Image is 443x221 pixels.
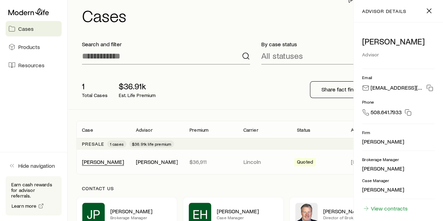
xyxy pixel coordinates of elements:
p: Status [297,127,310,133]
p: Advisor [136,127,152,133]
p: [PERSON_NAME] [217,208,278,215]
span: Quoted [297,159,313,166]
span: 1 cases [110,141,124,147]
p: [PERSON_NAME] [110,208,171,215]
a: Products [6,39,62,55]
p: advisor details [362,8,406,14]
p: All statuses [261,51,303,61]
p: Email [362,75,435,80]
p: [EMAIL_ADDRESS][DOMAIN_NAME] [371,84,423,94]
a: View contracts [362,205,408,212]
p: Added [351,127,365,133]
p: Brokerage Manager [110,215,171,220]
p: Lincoln [243,158,285,165]
span: Products [18,43,40,50]
p: Brokerage Manager [362,157,435,162]
button: Share fact finder [310,81,373,98]
a: [PERSON_NAME] [82,158,124,165]
p: Case Manager [217,215,278,220]
a: Cases [6,21,62,36]
p: Total Cases [82,92,108,98]
span: EH [193,207,208,221]
span: $36.91k life premium [132,141,171,147]
p: Est. Life Premium [119,92,156,98]
p: Case [82,127,93,133]
button: Hide navigation [6,158,62,173]
div: Client cases [76,121,435,174]
p: [PERSON_NAME] [362,36,435,46]
h1: Cases [82,7,435,24]
div: Advisor [362,49,435,60]
p: Phone [362,99,435,105]
span: Resources [18,62,44,69]
p: Carrier [243,127,258,133]
div: Earn cash rewards for advisor referrals.Learn more [6,176,62,215]
p: [PERSON_NAME] [323,208,384,215]
p: $36.91k [119,81,156,91]
span: 508.641.7933 [371,109,402,118]
span: Learn more [12,203,37,208]
p: Presale [82,141,104,147]
p: [PERSON_NAME] [362,165,435,172]
a: Resources [6,57,62,73]
span: [DATE] [351,158,367,165]
p: Earn cash rewards for advisor referrals. [11,182,56,199]
div: [PERSON_NAME] [82,158,124,166]
span: Hide navigation [18,162,55,169]
span: Cases [18,25,34,32]
div: [PERSON_NAME] [136,158,178,166]
p: Case Manager [362,178,435,183]
p: Search and filter [82,41,250,48]
p: Firm [362,130,435,135]
p: $36,911 [189,158,232,165]
p: [PERSON_NAME] [362,186,435,193]
p: Premium [189,127,208,133]
p: 1 [82,81,108,91]
div: [PERSON_NAME] [362,138,404,145]
p: Director of Brokerage [323,215,384,220]
p: By case status [261,41,429,48]
span: JP [87,207,100,221]
p: Share fact finder [321,86,362,93]
p: Contact us [82,186,429,191]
